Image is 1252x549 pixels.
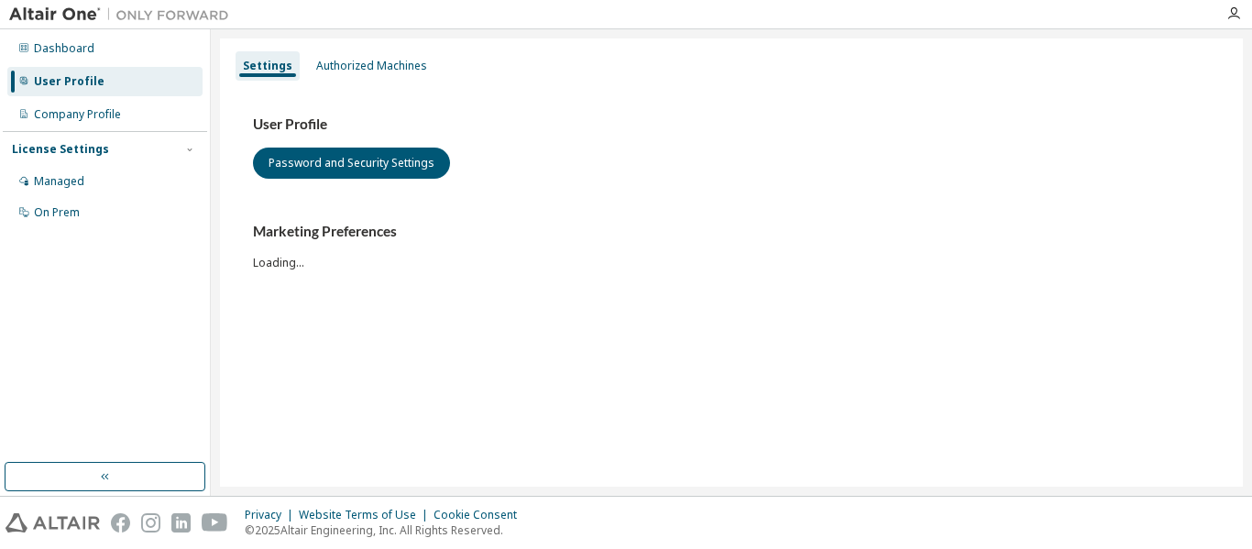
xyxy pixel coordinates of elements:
img: Altair One [9,5,238,24]
img: altair_logo.svg [5,513,100,533]
div: Managed [34,174,84,189]
div: User Profile [34,74,104,89]
div: Cookie Consent [434,508,528,522]
img: youtube.svg [202,513,228,533]
img: facebook.svg [111,513,130,533]
div: Loading... [253,223,1210,269]
div: Privacy [245,508,299,522]
div: Settings [243,59,292,73]
div: On Prem [34,205,80,220]
img: linkedin.svg [171,513,191,533]
h3: Marketing Preferences [253,223,1210,241]
div: Company Profile [34,107,121,122]
img: instagram.svg [141,513,160,533]
h3: User Profile [253,115,1210,134]
div: Authorized Machines [316,59,427,73]
div: Dashboard [34,41,94,56]
div: Website Terms of Use [299,508,434,522]
div: License Settings [12,142,109,157]
button: Password and Security Settings [253,148,450,179]
p: © 2025 Altair Engineering, Inc. All Rights Reserved. [245,522,528,538]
